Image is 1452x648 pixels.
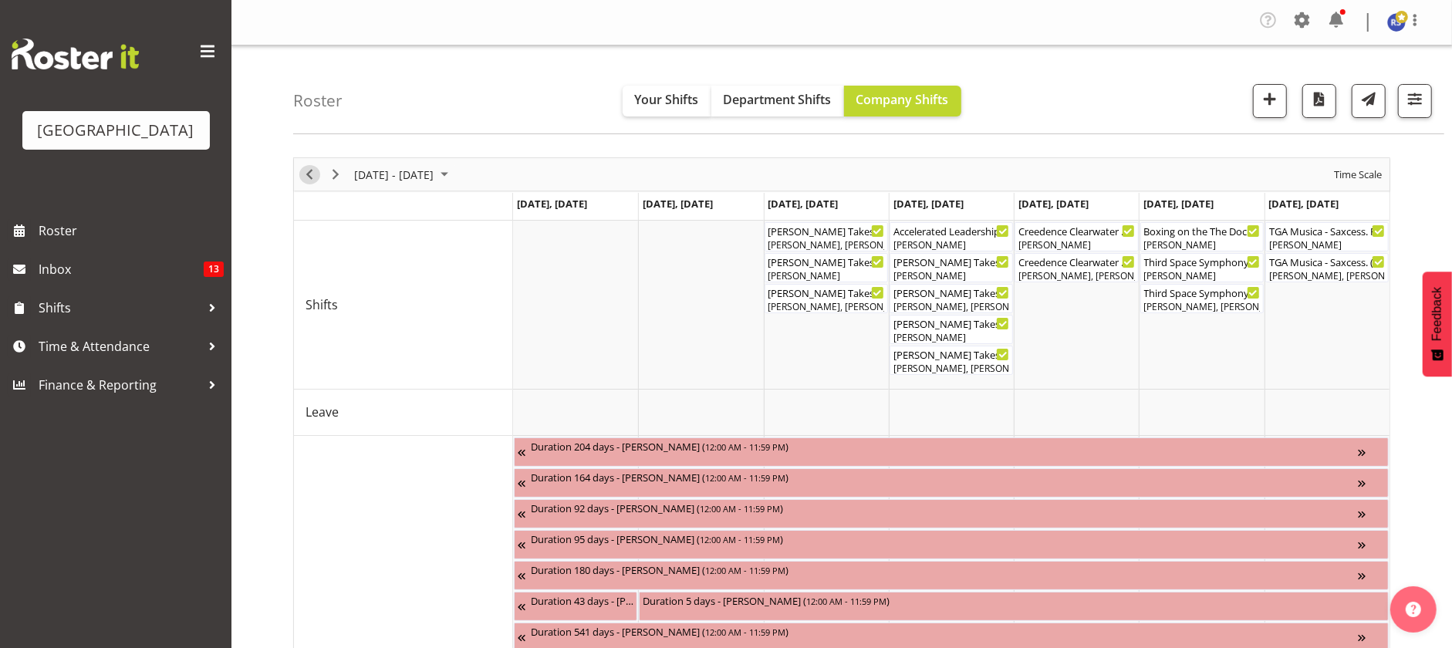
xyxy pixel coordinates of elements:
[39,219,224,242] span: Roster
[1265,253,1389,282] div: Shifts"s event - TGA Musica - Saxcess. Begin From Sunday, August 24, 2025 at 3:00:00 PM GMT+12:00...
[1018,269,1134,283] div: [PERSON_NAME], [PERSON_NAME], [PERSON_NAME], [PERSON_NAME], [PERSON_NAME], [PERSON_NAME], [PERSON...
[1018,238,1134,252] div: [PERSON_NAME]
[768,197,839,211] span: [DATE], [DATE]
[12,39,139,69] img: Rosterit website logo
[893,331,1009,345] div: [PERSON_NAME]
[1269,238,1385,252] div: [PERSON_NAME]
[1144,223,1260,238] div: Boxing on the The Dock II Cargo Shed ( )
[1144,254,1260,269] div: Third Space Symphony FOHM shift ( )
[1144,285,1260,300] div: Third Space Symphony ( )
[39,296,201,319] span: Shifts
[765,222,888,251] div: Shifts"s event - Mad Pearce Takes Flight. Minder Shift Begin From Wednesday, August 20, 2025 at 1...
[643,592,1385,608] div: Duration 5 days - [PERSON_NAME] ( )
[531,623,1358,639] div: Duration 541 days - [PERSON_NAME] ( )
[326,165,346,184] button: Next
[1398,84,1432,118] button: Filter Shifts
[531,469,1358,484] div: Duration 164 days - [PERSON_NAME] ( )
[1352,84,1386,118] button: Send a list of all shifts for the selected filtered period to all rostered employees.
[294,221,513,390] td: Shifts resource
[1140,253,1264,282] div: Shifts"s event - Third Space Symphony FOHM shift Begin From Saturday, August 23, 2025 at 5:45:00 ...
[531,562,1358,577] div: Duration 180 days - [PERSON_NAME] ( )
[1269,223,1385,238] div: TGA Musica - Saxcess. FOHM Shift ( )
[1387,13,1406,32] img: robyn-shefer9526.jpg
[531,500,1358,515] div: Duration 92 days - [PERSON_NAME] ( )
[514,561,1389,590] div: Unavailability"s event - Duration 180 days - Katrina Luca Begin From Friday, July 4, 2025 at 12:0...
[1018,254,1134,269] div: Creedence Clearwater Collective 2025 ( )
[643,197,713,211] span: [DATE], [DATE]
[1430,287,1444,341] span: Feedback
[893,254,1009,269] div: [PERSON_NAME] Takes Flight FOHM shift ( )
[893,316,1009,331] div: [PERSON_NAME] Takes Flight FOHM shift ( )
[705,564,785,576] span: 12:00 AM - 11:59 PM
[514,437,1389,467] div: Unavailability"s event - Duration 204 days - Fiona Macnab Begin From Monday, March 10, 2025 at 12...
[1423,272,1452,376] button: Feedback - Show survey
[39,258,204,281] span: Inbox
[514,468,1389,498] div: Unavailability"s event - Duration 164 days - Ailie Rundle Begin From Friday, March 21, 2025 at 12...
[844,86,961,116] button: Company Shifts
[768,285,884,300] div: [PERSON_NAME] Takes Flight ( )
[1253,84,1287,118] button: Add a new shift
[1269,197,1339,211] span: [DATE], [DATE]
[1406,602,1421,617] img: help-xxl-2.png
[768,254,884,269] div: [PERSON_NAME] Takes Flight FOHM shift ( )
[514,499,1389,528] div: Unavailability"s event - Duration 92 days - Heather Powell Begin From Tuesday, June 3, 2025 at 12...
[893,238,1009,252] div: [PERSON_NAME]
[352,165,455,184] button: August 18 - 24, 2025
[1015,253,1138,282] div: Shifts"s event - Creedence Clearwater Collective 2025 Begin From Friday, August 22, 2025 at 6:30:...
[893,285,1009,300] div: [PERSON_NAME] Takes Flight ( )
[890,284,1013,313] div: Shifts"s event - Mad Pearce Takes Flight Begin From Thursday, August 21, 2025 at 2:00:00 PM GMT+1...
[705,440,785,453] span: 12:00 AM - 11:59 PM
[893,197,964,211] span: [DATE], [DATE]
[1144,238,1260,252] div: [PERSON_NAME]
[893,223,1009,238] div: Accelerated Leadership 2 ( )
[293,92,343,110] h4: Roster
[1140,222,1264,251] div: Shifts"s event - Boxing on the The Dock II Cargo Shed Begin From Saturday, August 23, 2025 at 10:...
[711,86,844,116] button: Department Shifts
[531,438,1358,454] div: Duration 204 days - [PERSON_NAME] ( )
[635,91,699,108] span: Your Shifts
[856,91,949,108] span: Company Shifts
[306,295,338,314] span: Shifts
[890,222,1013,251] div: Shifts"s event - Accelerated Leadership 2 Begin From Thursday, August 21, 2025 at 8:30:00 AM GMT+...
[623,86,711,116] button: Your Shifts
[39,335,201,358] span: Time & Attendance
[1144,269,1260,283] div: [PERSON_NAME]
[768,223,884,238] div: [PERSON_NAME] Takes Flight. Minder Shift ( )
[1332,165,1383,184] span: Time Scale
[38,119,194,142] div: [GEOGRAPHIC_DATA]
[765,253,888,282] div: Shifts"s event - Mad Pearce Takes Flight FOHM shift Begin From Wednesday, August 20, 2025 at 4:15...
[890,315,1013,344] div: Shifts"s event - Mad Pearce Takes Flight FOHM shift Begin From Thursday, August 21, 2025 at 4:15:...
[531,531,1358,546] div: Duration 95 days - [PERSON_NAME] ( )
[1269,254,1385,269] div: TGA Musica - Saxcess. ( )
[768,300,884,314] div: [PERSON_NAME], [PERSON_NAME], [PERSON_NAME], [PERSON_NAME], [PERSON_NAME], [PERSON_NAME], [PERSON...
[890,253,1013,282] div: Shifts"s event - Mad Pearce Takes Flight FOHM shift Begin From Thursday, August 21, 2025 at 1:15:...
[306,403,339,421] span: Leave
[705,626,785,638] span: 12:00 AM - 11:59 PM
[700,533,780,545] span: 12:00 AM - 11:59 PM
[765,284,888,313] div: Shifts"s event - Mad Pearce Takes Flight Begin From Wednesday, August 20, 2025 at 5:00:00 PM GMT+...
[294,390,513,436] td: Leave resource
[639,592,1389,621] div: Unavailability"s event - Duration 5 days - Amy Duncanson Begin From Tuesday, August 19, 2025 at 1...
[700,502,780,515] span: 12:00 AM - 11:59 PM
[531,592,633,608] div: Duration 43 days - [PERSON_NAME] ( )
[353,165,435,184] span: [DATE] - [DATE]
[806,595,886,607] span: 12:00 AM - 11:59 PM
[322,158,349,191] div: Next
[1015,222,1138,251] div: Shifts"s event - Creedence Clearwater Collective 2025 FOHM shift Begin From Friday, August 22, 20...
[514,530,1389,559] div: Unavailability"s event - Duration 95 days - Ciska Vogelzang Begin From Wednesday, June 11, 2025 a...
[893,269,1009,283] div: [PERSON_NAME]
[768,238,884,252] div: [PERSON_NAME], [PERSON_NAME]
[893,362,1009,376] div: [PERSON_NAME], [PERSON_NAME], [PERSON_NAME], [PERSON_NAME], [PERSON_NAME], [PERSON_NAME], [PERSON...
[514,592,637,621] div: Unavailability"s event - Duration 43 days - David Fourie Begin From Sunday, July 6, 2025 at 12:00...
[1265,222,1389,251] div: Shifts"s event - TGA Musica - Saxcess. FOHM Shift Begin From Sunday, August 24, 2025 at 2:30:00 P...
[39,373,201,397] span: Finance & Reporting
[1144,300,1260,314] div: [PERSON_NAME], [PERSON_NAME], [PERSON_NAME], [PERSON_NAME], [PERSON_NAME], [PERSON_NAME], [PERSON...
[1018,197,1089,211] span: [DATE], [DATE]
[1140,284,1264,313] div: Shifts"s event - Third Space Symphony Begin From Saturday, August 23, 2025 at 6:30:00 PM GMT+12:0...
[1018,223,1134,238] div: Creedence Clearwater Collective 2025 FOHM shift ( )
[204,262,224,277] span: 13
[705,471,785,484] span: 12:00 AM - 11:59 PM
[1143,197,1214,211] span: [DATE], [DATE]
[893,300,1009,314] div: [PERSON_NAME], [PERSON_NAME], [PERSON_NAME], [PERSON_NAME], [PERSON_NAME]
[893,346,1009,362] div: [PERSON_NAME] Takes Flight ( )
